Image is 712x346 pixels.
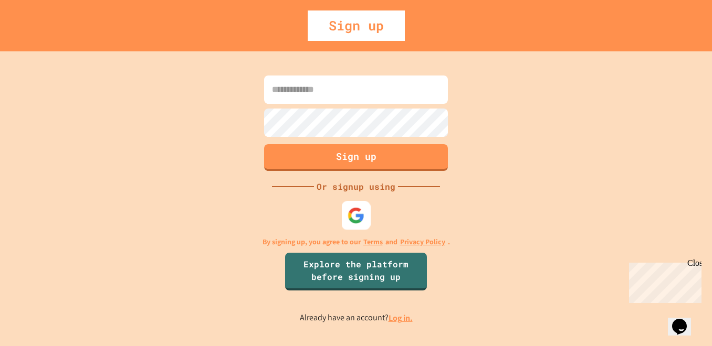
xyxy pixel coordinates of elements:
a: Privacy Policy [400,236,445,247]
iframe: chat widget [625,258,701,303]
div: Or signup using [314,180,398,193]
img: google-icon.svg [348,207,365,224]
div: Chat with us now!Close [4,4,72,67]
iframe: chat widget [668,304,701,336]
a: Log in. [389,312,413,323]
a: Terms [363,236,383,247]
p: By signing up, you agree to our and . [263,236,450,247]
p: Already have an account? [300,311,413,325]
button: Sign up [264,144,448,171]
a: Explore the platform before signing up [285,253,427,290]
div: Sign up [308,10,405,41]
